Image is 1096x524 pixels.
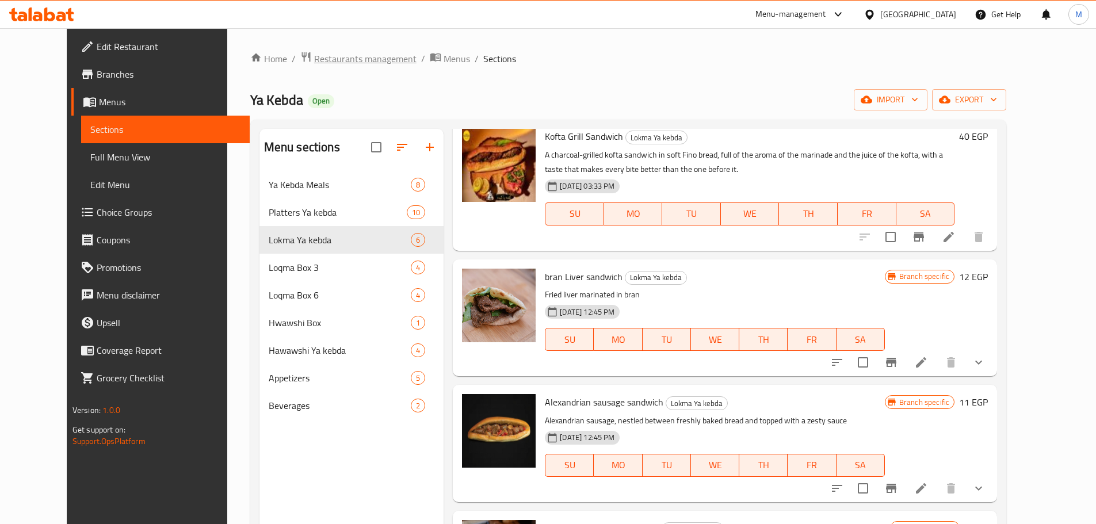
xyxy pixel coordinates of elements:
[842,205,892,222] span: FR
[545,128,623,145] span: Kofta Grill Sandwich
[411,233,425,247] div: items
[411,318,425,328] span: 1
[97,288,240,302] span: Menu disclaimer
[896,202,955,225] button: SA
[97,261,240,274] span: Promotions
[411,288,425,302] div: items
[942,230,956,244] a: Edit menu item
[250,51,1006,66] nav: breadcrumb
[269,399,411,412] span: Beverages
[851,350,875,374] span: Select to update
[895,397,954,408] span: Branch specific
[475,52,479,66] li: /
[598,457,637,473] span: MO
[841,331,880,348] span: SA
[725,205,775,222] span: WE
[625,131,688,144] div: Lokma Ya kebda
[71,88,250,116] a: Menus
[264,139,340,156] h2: Menu sections
[421,52,425,66] li: /
[483,52,516,66] span: Sections
[823,349,851,376] button: sort-choices
[462,269,536,342] img: bran Liver sandwich
[102,403,120,418] span: 1.0.0
[854,89,927,110] button: import
[411,343,425,357] div: items
[269,316,411,330] span: Hwawshi Box
[71,309,250,336] a: Upsell
[72,422,125,437] span: Get support on:
[744,331,783,348] span: TH
[72,403,101,418] span: Version:
[905,223,933,251] button: Branch-specific-item
[598,331,637,348] span: MO
[788,454,836,477] button: FR
[626,131,687,144] span: Lokma Ya kebda
[97,371,240,385] span: Grocery Checklist
[269,261,411,274] span: Loqma Box 3
[364,135,388,159] span: Select all sections
[71,226,250,254] a: Coupons
[545,414,885,428] p: Alexandrian sausage, nestled between freshly baked bread and topped with a zesty sauce
[937,475,965,502] button: delete
[837,328,885,351] button: SA
[863,93,918,107] span: import
[411,178,425,192] div: items
[90,123,240,136] span: Sections
[594,454,642,477] button: MO
[965,475,992,502] button: show more
[823,475,851,502] button: sort-choices
[643,454,691,477] button: TU
[71,60,250,88] a: Branches
[555,181,619,192] span: [DATE] 03:33 PM
[691,454,739,477] button: WE
[407,207,425,218] span: 10
[81,171,250,198] a: Edit Menu
[269,233,411,247] div: Lokma Ya kebda
[972,481,986,495] svg: Show Choices
[691,328,739,351] button: WE
[932,89,1006,110] button: export
[314,52,417,66] span: Restaurants management
[97,205,240,219] span: Choice Groups
[97,40,240,53] span: Edit Restaurant
[914,355,928,369] a: Edit menu item
[71,198,250,226] a: Choice Groups
[594,328,642,351] button: MO
[269,343,411,357] span: Hawawshi Ya kebda
[555,432,619,443] span: [DATE] 12:45 PM
[259,198,444,226] div: Platters Ya kebda10
[411,400,425,411] span: 2
[880,8,956,21] div: [GEOGRAPHIC_DATA]
[739,328,788,351] button: TH
[914,481,928,495] a: Edit menu item
[647,331,686,348] span: TU
[545,393,663,411] span: Alexandrian sausage sandwich
[721,202,780,225] button: WE
[250,87,303,113] span: Ya Kebda
[259,336,444,364] div: Hawawshi Ya kebda4
[841,457,880,473] span: SA
[739,454,788,477] button: TH
[444,52,470,66] span: Menus
[877,475,905,502] button: Branch-specific-item
[411,371,425,385] div: items
[411,290,425,301] span: 4
[1075,8,1082,21] span: M
[879,225,903,249] span: Select to update
[555,307,619,318] span: [DATE] 12:45 PM
[696,457,735,473] span: WE
[269,371,411,385] span: Appetizers
[937,349,965,376] button: delete
[411,179,425,190] span: 8
[269,178,411,192] span: Ya Kebda Meals
[411,373,425,384] span: 5
[97,316,240,330] span: Upsell
[250,52,287,66] a: Home
[81,143,250,171] a: Full Menu View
